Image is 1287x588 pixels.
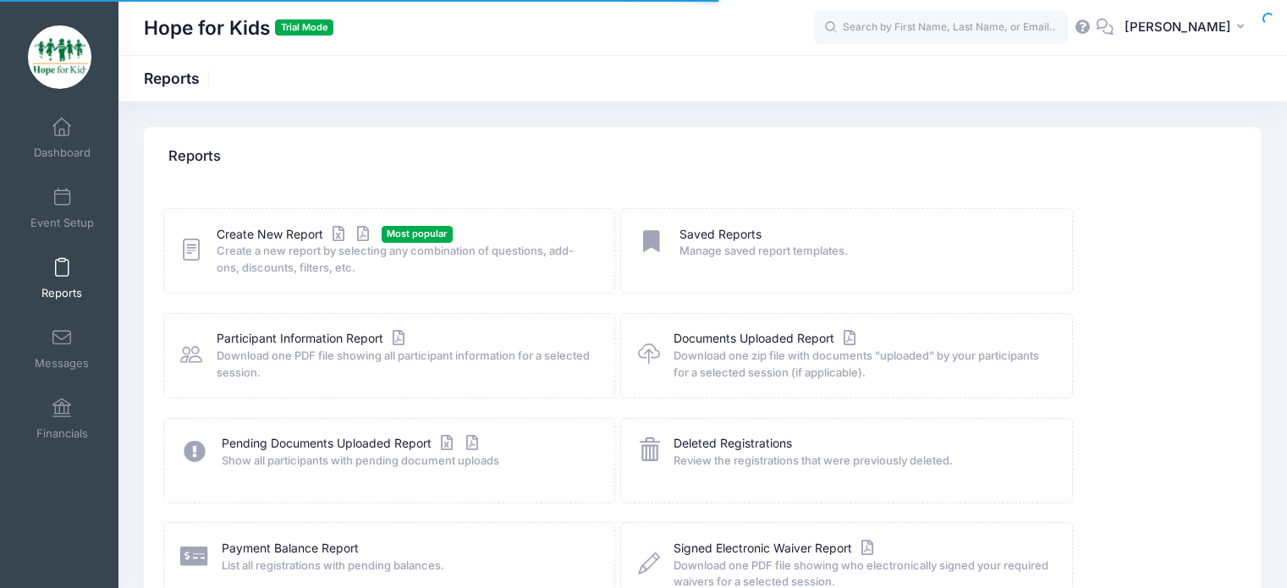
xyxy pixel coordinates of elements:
h4: Reports [168,133,221,181]
a: Dashboard [22,108,102,168]
a: Deleted Registrations [674,435,792,453]
span: Messages [35,356,89,371]
a: Pending Documents Uploaded Report [222,435,482,453]
a: Signed Electronic Waiver Report [674,540,877,558]
a: Create New Report [217,226,374,244]
a: Reports [22,249,102,308]
a: Participant Information Report [217,330,409,348]
span: Most popular [382,226,453,242]
input: Search by First Name, Last Name, or Email... [814,11,1068,45]
span: Download one zip file with documents "uploaded" by your participants for a selected session (if a... [674,348,1049,381]
span: Download one PDF file showing all participant information for a selected session. [217,348,592,381]
a: Payment Balance Report [222,540,359,558]
h1: Reports [144,69,214,87]
a: Financials [22,389,102,448]
button: [PERSON_NAME] [1114,8,1262,47]
span: [PERSON_NAME] [1125,18,1231,36]
span: List all registrations with pending balances. [222,558,592,574]
span: Create a new report by selecting any combination of questions, add-ons, discounts, filters, etc. [217,243,592,276]
span: Review the registrations that were previously deleted. [674,453,1049,470]
span: Show all participants with pending document uploads [222,453,592,470]
img: Hope for Kids [28,25,91,89]
span: Financials [36,426,88,441]
span: Trial Mode [275,19,333,36]
span: Manage saved report templates. [679,243,1050,260]
a: Messages [22,319,102,378]
a: Saved Reports [679,226,762,244]
a: Event Setup [22,179,102,238]
span: Reports [41,286,82,300]
h1: Hope for Kids [144,8,333,47]
a: Documents Uploaded Report [674,330,860,348]
span: Event Setup [30,216,94,230]
span: Dashboard [34,146,91,160]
